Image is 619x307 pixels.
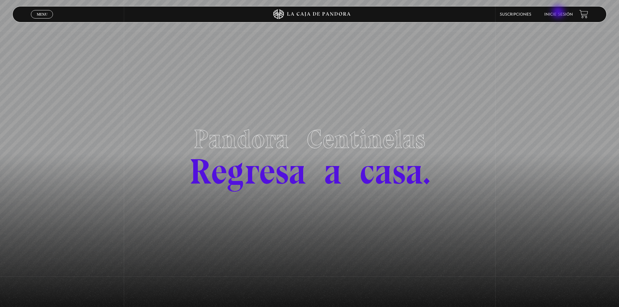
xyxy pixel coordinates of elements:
span: Cerrar [34,18,50,22]
span: Pandora Centinelas [194,123,425,155]
a: Suscripciones [500,13,531,17]
a: View your shopping cart [579,10,588,19]
a: Inicie sesión [544,13,573,17]
span: Regresa a casa. [189,150,430,193]
span: Menu [37,12,47,16]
